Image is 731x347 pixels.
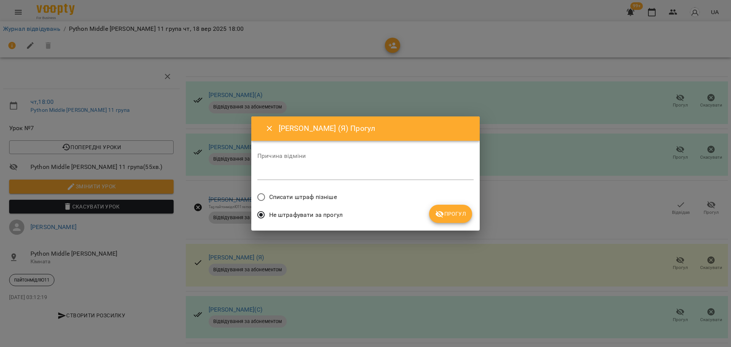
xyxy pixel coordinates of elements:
label: Причина відміни [257,153,474,159]
span: Не штрафувати за прогул [269,210,343,220]
span: Списати штраф пізніше [269,193,337,202]
button: Прогул [429,205,472,223]
span: Прогул [435,209,466,218]
h6: [PERSON_NAME] (Я) Прогул [279,123,471,134]
button: Close [260,119,279,138]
